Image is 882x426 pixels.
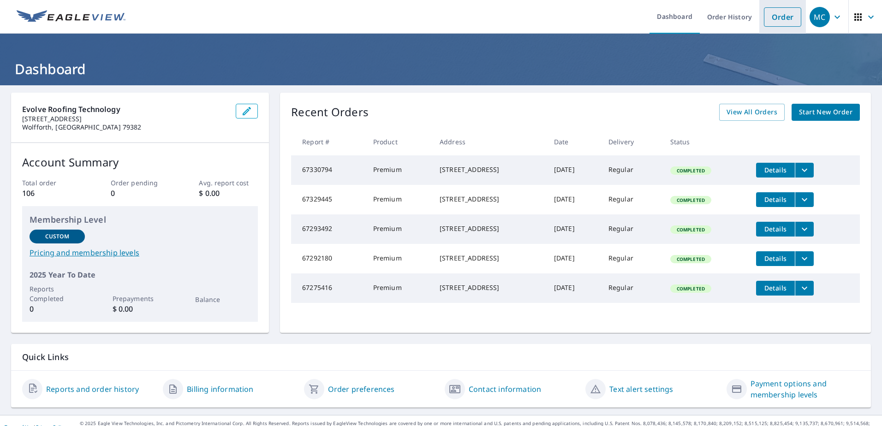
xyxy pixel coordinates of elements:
[113,294,168,303] p: Prepayments
[795,163,814,177] button: filesDropdownBtn-67330794
[469,384,541,395] a: Contact information
[756,251,795,266] button: detailsBtn-67292180
[366,273,432,303] td: Premium
[440,195,539,204] div: [STREET_ADDRESS]
[187,384,253,395] a: Billing information
[756,163,795,177] button: detailsBtn-67330794
[199,178,258,188] p: Avg. report cost
[547,214,601,244] td: [DATE]
[810,7,830,27] div: MC
[762,254,789,263] span: Details
[291,185,365,214] td: 67329445
[366,155,432,185] td: Premium
[671,256,710,262] span: Completed
[22,188,81,199] p: 106
[11,59,871,78] h1: Dashboard
[30,247,250,258] a: Pricing and membership levels
[671,285,710,292] span: Completed
[366,244,432,273] td: Premium
[440,254,539,263] div: [STREET_ADDRESS]
[663,128,749,155] th: Status
[291,244,365,273] td: 67292180
[671,197,710,203] span: Completed
[45,232,69,241] p: Custom
[762,284,789,292] span: Details
[751,378,860,400] a: Payment options and membership levels
[366,128,432,155] th: Product
[30,269,250,280] p: 2025 Year To Date
[792,104,860,121] a: Start New Order
[195,295,250,304] p: Balance
[601,155,663,185] td: Regular
[46,384,139,395] a: Reports and order history
[756,222,795,237] button: detailsBtn-67293492
[291,273,365,303] td: 67275416
[440,224,539,233] div: [STREET_ADDRESS]
[547,128,601,155] th: Date
[756,281,795,296] button: detailsBtn-67275416
[547,273,601,303] td: [DATE]
[601,185,663,214] td: Regular
[762,195,789,204] span: Details
[727,106,777,118] span: View All Orders
[795,222,814,237] button: filesDropdownBtn-67293492
[795,251,814,266] button: filesDropdownBtn-67292180
[432,128,547,155] th: Address
[601,273,663,303] td: Regular
[547,244,601,273] td: [DATE]
[671,226,710,233] span: Completed
[17,10,125,24] img: EV Logo
[199,188,258,199] p: $ 0.00
[113,303,168,314] p: $ 0.00
[547,155,601,185] td: [DATE]
[547,185,601,214] td: [DATE]
[22,351,860,363] p: Quick Links
[111,178,170,188] p: Order pending
[601,214,663,244] td: Regular
[22,178,81,188] p: Total order
[440,165,539,174] div: [STREET_ADDRESS]
[795,192,814,207] button: filesDropdownBtn-67329445
[609,384,673,395] a: Text alert settings
[291,128,365,155] th: Report #
[756,192,795,207] button: detailsBtn-67329445
[762,225,789,233] span: Details
[795,281,814,296] button: filesDropdownBtn-67275416
[30,213,250,226] p: Membership Level
[671,167,710,174] span: Completed
[291,104,369,121] p: Recent Orders
[22,104,228,115] p: Evolve Roofing Technology
[22,115,228,123] p: [STREET_ADDRESS]
[328,384,395,395] a: Order preferences
[799,106,852,118] span: Start New Order
[719,104,785,121] a: View All Orders
[291,214,365,244] td: 67293492
[366,185,432,214] td: Premium
[291,155,365,185] td: 67330794
[30,303,85,314] p: 0
[30,284,85,303] p: Reports Completed
[601,244,663,273] td: Regular
[764,7,801,27] a: Order
[601,128,663,155] th: Delivery
[366,214,432,244] td: Premium
[111,188,170,199] p: 0
[22,154,258,171] p: Account Summary
[762,166,789,174] span: Details
[22,123,228,131] p: Wolfforth, [GEOGRAPHIC_DATA] 79382
[440,283,539,292] div: [STREET_ADDRESS]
